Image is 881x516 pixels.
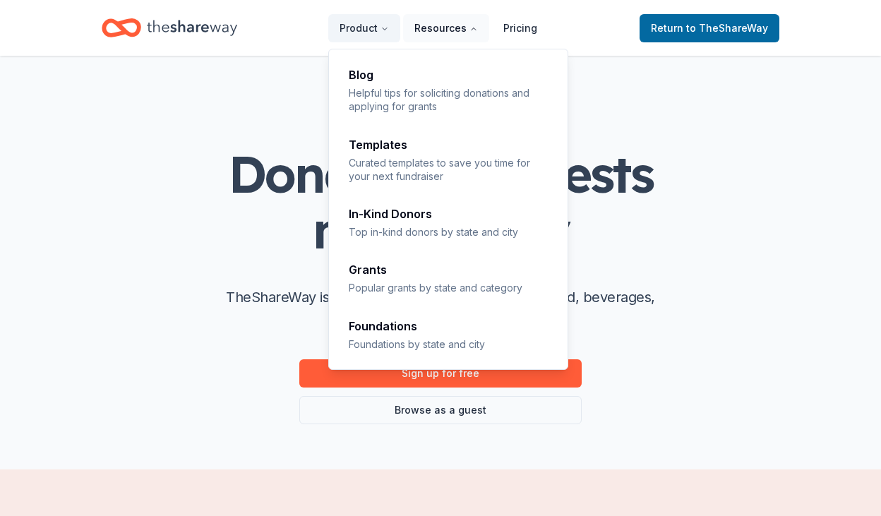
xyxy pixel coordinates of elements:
h1: Donation requests made [158,146,723,258]
p: Foundations by state and city [349,337,549,351]
a: In-Kind DonorsTop in-kind donors by state and city [340,200,558,247]
p: Helpful tips for soliciting donations and applying for grants [349,86,549,114]
div: Grants [349,264,549,275]
a: FoundationsFoundations by state and city [340,312,558,359]
a: TemplatesCurated templates to save you time for your next fundraiser [340,131,558,192]
p: TheShareWay is a directory of companies offering food, beverages, auction and raffle items, and m... [215,286,666,331]
a: GrantsPopular grants by state and category [340,256,558,303]
button: Product [328,14,400,42]
p: Curated templates to save you time for your next fundraiser [349,156,549,184]
a: Sign up for free [299,359,582,388]
span: to TheShareWay [686,22,768,34]
button: Resources [403,14,489,42]
span: Return [651,20,768,37]
a: Returnto TheShareWay [640,14,779,42]
a: Home [102,11,237,44]
a: BlogHelpful tips for soliciting donations and applying for grants [340,61,558,122]
div: Blog [349,69,549,80]
p: Top in-kind donors by state and city [349,225,549,239]
a: Browse as a guest [299,396,582,424]
div: Foundations [349,320,549,332]
div: In-Kind Donors [349,208,549,220]
nav: Main [328,11,549,44]
div: Resources [329,49,569,371]
p: Popular grants by state and category [349,281,549,294]
div: Templates [349,139,549,150]
a: Pricing [492,14,549,42]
